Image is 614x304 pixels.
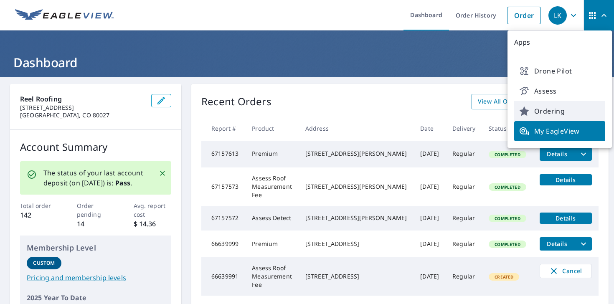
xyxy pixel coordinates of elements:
p: [STREET_ADDRESS] [20,104,145,111]
p: Recent Orders [201,94,271,109]
p: $ 14.36 [134,219,172,229]
p: Avg. report cost [134,201,172,219]
p: [GEOGRAPHIC_DATA], CO 80027 [20,111,145,119]
p: Account Summary [20,139,171,155]
a: View All Orders [471,94,530,109]
div: [STREET_ADDRESS] [305,240,407,248]
td: Assess Roof Measurement Fee [245,167,299,206]
span: Details [545,150,570,158]
td: 66639991 [201,257,245,296]
td: 67157613 [201,141,245,167]
img: EV Logo [15,9,114,22]
span: Ordering [519,106,600,116]
button: filesDropdownBtn-67157613 [575,147,592,161]
span: Cancel [548,266,583,276]
th: Status [482,116,533,141]
th: Address [299,116,414,141]
div: [STREET_ADDRESS][PERSON_NAME] [305,149,407,158]
td: Regular [446,167,482,206]
b: Pass [115,178,131,187]
p: 2025 Year To Date [27,293,165,303]
td: Regular [446,231,482,257]
p: Apps [507,30,612,54]
button: detailsBtn-67157613 [540,147,575,161]
td: [DATE] [414,167,446,206]
th: Report # [201,116,245,141]
span: Details [545,176,587,184]
td: Assess Roof Measurement Fee [245,257,299,296]
button: Cancel [540,264,592,278]
span: Completed [490,241,525,247]
th: Product [245,116,299,141]
p: 142 [20,210,58,220]
p: Membership Level [27,242,165,253]
p: Order pending [77,201,115,219]
button: Close [157,168,168,179]
button: filesDropdownBtn-66639999 [575,237,592,251]
div: [STREET_ADDRESS][PERSON_NAME] [305,182,407,191]
td: 66639999 [201,231,245,257]
span: Assess [519,86,600,96]
span: Completed [490,184,525,190]
p: Total order [20,201,58,210]
td: [DATE] [414,231,446,257]
p: 14 [77,219,115,229]
span: Completed [490,215,525,221]
button: detailsBtn-66639999 [540,237,575,251]
button: detailsBtn-67157572 [540,213,592,224]
td: [DATE] [414,206,446,231]
p: Custom [33,259,55,267]
p: Reel Roofing [20,94,145,104]
td: 67157572 [201,206,245,231]
td: Premium [245,231,299,257]
span: Created [490,274,518,280]
td: Regular [446,257,482,296]
a: Ordering [514,101,605,121]
a: Order [507,7,541,24]
td: Premium [245,141,299,167]
td: Assess Detect [245,206,299,231]
a: Pricing and membership levels [27,273,165,283]
td: [DATE] [414,141,446,167]
td: Regular [446,206,482,231]
td: 67157573 [201,167,245,206]
a: My EagleView [514,121,605,141]
span: View All Orders [478,96,524,107]
span: Details [545,214,587,222]
span: Drone Pilot [519,66,600,76]
button: detailsBtn-67157573 [540,174,592,185]
td: Regular [446,141,482,167]
span: Completed [490,152,525,157]
span: My EagleView [519,126,600,136]
p: The status of your last account deposit (on [DATE]) is: . [43,168,149,188]
th: Date [414,116,446,141]
h1: Dashboard [10,54,604,71]
th: Delivery [446,116,482,141]
div: LK [548,6,567,25]
div: [STREET_ADDRESS] [305,272,407,281]
a: Drone Pilot [514,61,605,81]
span: Details [545,240,570,248]
div: [STREET_ADDRESS][PERSON_NAME] [305,214,407,222]
a: Assess [514,81,605,101]
td: [DATE] [414,257,446,296]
